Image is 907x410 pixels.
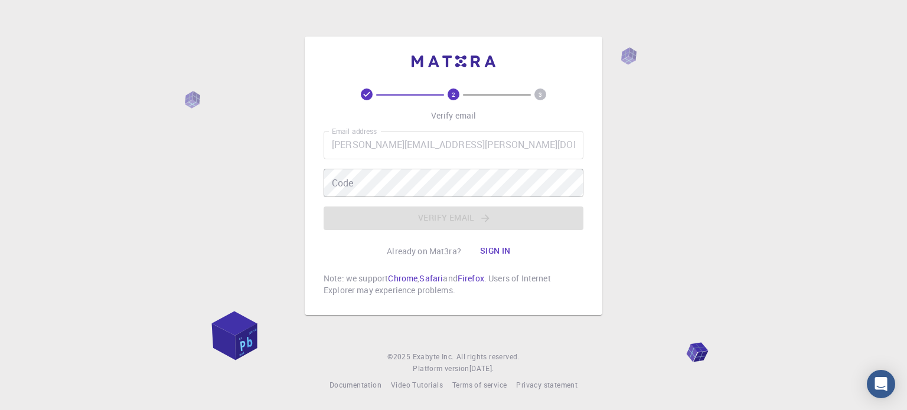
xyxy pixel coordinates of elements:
a: Terms of service [452,379,507,391]
a: Documentation [329,379,381,391]
span: © 2025 [387,351,412,363]
span: Exabyte Inc. [413,352,454,361]
div: Open Intercom Messenger [867,370,895,398]
a: Chrome [388,273,417,284]
span: Video Tutorials [391,380,443,389]
span: Terms of service [452,380,507,389]
span: All rights reserved. [456,351,520,363]
a: Privacy statement [516,379,578,391]
button: Sign in [471,240,520,263]
text: 2 [452,90,455,99]
span: Privacy statement [516,380,578,389]
text: 3 [539,90,542,99]
a: Firefox [458,273,484,284]
a: Safari [419,273,443,284]
a: Video Tutorials [391,379,443,391]
p: Already on Mat3ra? [387,245,461,257]
p: Note: we support , and . Users of Internet Explorer may experience problems. [324,273,583,296]
span: Documentation [329,380,381,389]
span: [DATE] . [469,363,494,373]
label: Email address [332,126,377,136]
a: [DATE]. [469,363,494,375]
p: Verify email [431,110,477,122]
a: Exabyte Inc. [413,351,454,363]
span: Platform version [413,363,469,375]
